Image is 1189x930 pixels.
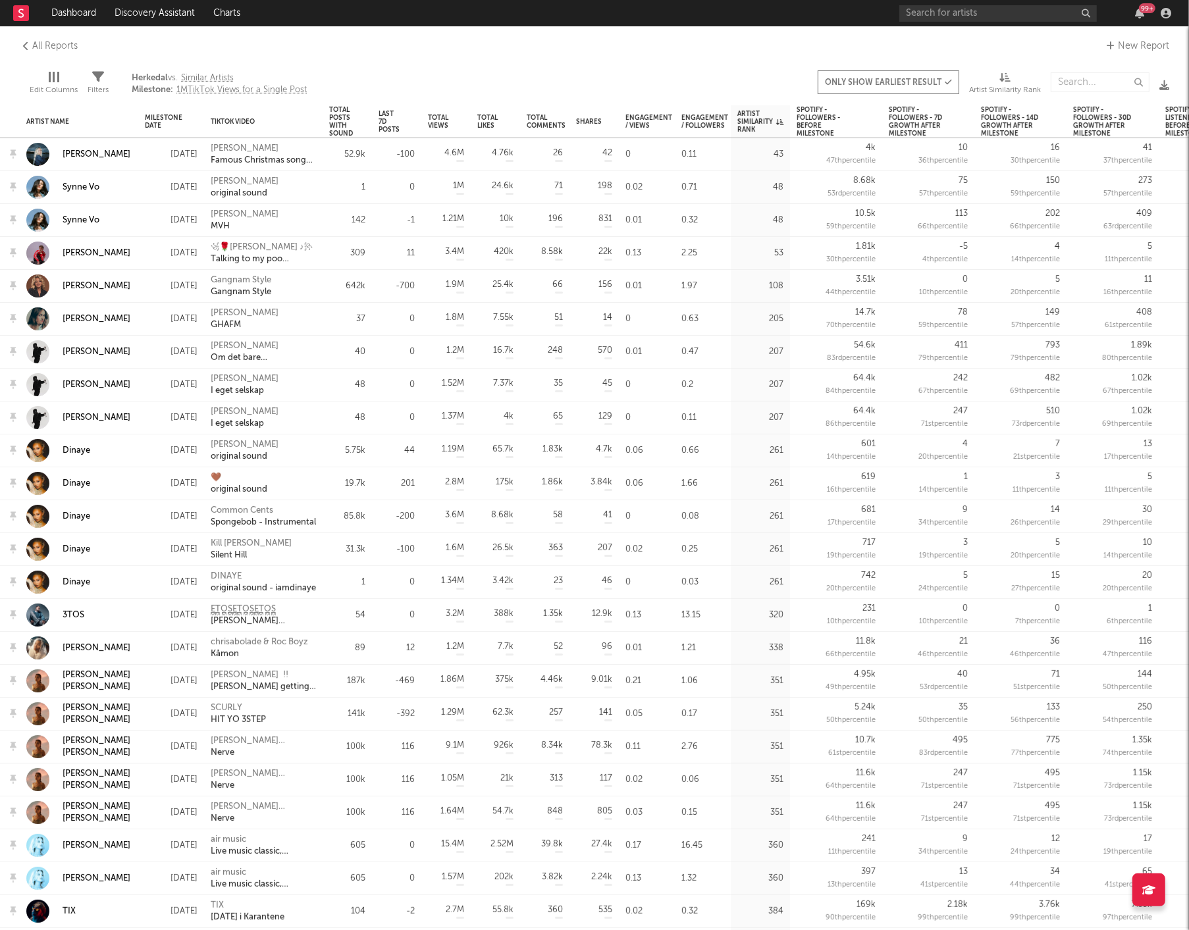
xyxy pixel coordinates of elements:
a: E͙T͙O͙S͙E͙T͙O͙S͙E͙T͙O͙S͙[PERSON_NAME] Supertramp [211,604,316,627]
a: chrisabolade & Roc BoyzKåmon [211,636,308,660]
div: 78 [958,306,968,319]
div: 11 [1144,273,1152,286]
div: Edit Columns [30,82,78,98]
div: 57 th percentile [1011,319,1060,332]
div: 16 th percentile [1103,286,1152,299]
div: 14.7k [855,306,876,319]
a: Kill [PERSON_NAME]Silent Hill [211,538,292,561]
div: 37 [356,313,365,326]
a: Common CentsSpongebob - Instrumental [211,505,316,529]
div: 53 [774,247,783,260]
div: 53 rd percentile [828,188,876,201]
div: 99 + [1139,3,1155,13]
div: 0 [410,313,415,326]
div: Engagement / Views [625,114,672,130]
a: 3TOS [63,609,84,621]
div: 57 th percentile [1103,188,1152,201]
div: Kill [PERSON_NAME] [211,538,292,550]
div: Common Cents [211,505,316,517]
a: Dinaye [63,478,90,490]
div: 1.2M [446,344,464,357]
a: Synne Vo [26,176,99,199]
a: [PERSON_NAME] [26,373,130,396]
a: [PERSON_NAME] [26,867,130,890]
div: 150 [1046,174,1060,188]
div: I eget selskap [211,385,278,397]
a: [PERSON_NAME] [26,834,130,857]
a: Dinaye [63,577,90,588]
div: 10 th percentile [919,286,968,299]
div: [PERSON_NAME] [PERSON_NAME] [211,768,316,780]
b: Milestone: [132,86,173,94]
div: Talking to my poo [PERSON_NAME] version [211,253,316,265]
div: 156 [598,278,612,292]
a: [PERSON_NAME]I eget selskap [211,406,278,430]
div: -5 [959,240,968,253]
div: 5 [1055,273,1060,286]
div: 1.9M [446,278,464,292]
div: air music [211,867,316,879]
a: Dinaye [26,538,90,561]
div: 113 [955,207,968,220]
div: 1.8M [446,311,464,324]
div: [PERSON_NAME] [211,340,316,352]
div: 7.55k [493,311,514,324]
div: 205 [769,313,783,326]
div: 66 th percentile [918,220,968,234]
div: 48 [773,181,783,194]
a: [PERSON_NAME] [26,274,130,297]
div: Edit Columns [30,59,78,111]
div: [DATE] [145,311,198,327]
div: 43 [774,148,783,161]
div: Artist Similarity Rank [969,82,1041,98]
div: 4k [866,142,876,155]
div: 26 [553,147,563,160]
a: [PERSON_NAME] [PERSON_NAME] [26,801,132,825]
div: 420k [494,245,514,259]
div: 57 th percentile [919,188,968,201]
a: [PERSON_NAME] [63,840,130,852]
a: [PERSON_NAME]GHAFM [211,307,278,331]
div: 5 [1148,240,1152,253]
a: TIX [26,900,76,923]
div: Gangnam Style [211,274,271,286]
div: Famous Christmas songs / Orchestra arrangement(150588) [211,155,316,167]
div: 149 [1045,306,1060,319]
a: [PERSON_NAME] [63,280,130,292]
div: 41 [1143,142,1152,155]
div: 🤎 [211,472,267,484]
div: [PERSON_NAME] [211,439,278,451]
a: [PERSON_NAME] !![PERSON_NAME] getting ripped to night rip that this is home [211,669,316,693]
div: [PERSON_NAME] [211,373,278,385]
div: Engagement / Followers [681,114,728,130]
div: 59 th percentile [918,319,968,332]
a: All Reports [20,38,78,54]
div: Silent Hill [211,550,292,561]
span: vs. [132,72,307,84]
a: [PERSON_NAME] [26,307,130,330]
a: 🤎original sound [211,472,267,496]
div: 52.9k [344,148,365,161]
a: [PERSON_NAME]Om det bare [PERSON_NAME] å elske deg [211,340,316,364]
div: [DATE] [145,180,198,195]
div: TIX [63,906,76,917]
div: Total Posts with Sound [329,106,353,138]
div: [PERSON_NAME] [63,346,130,358]
div: 14 [603,311,612,324]
div: 831 [598,213,612,226]
div: Dinaye [63,511,90,523]
div: -100 [396,148,415,161]
div: 0.13 [619,237,675,270]
a: [PERSON_NAME]original sound [211,439,278,463]
div: 11 th percentile [1105,253,1152,267]
div: 309 [350,247,365,260]
div: 0 [963,273,968,286]
div: 66 [552,278,563,292]
div: Spotify - Followers - 7D Growth after Milestone [889,106,948,138]
a: [PERSON_NAME] [63,412,130,424]
a: [PERSON_NAME]MVH [211,209,278,232]
a: [PERSON_NAME] [26,636,130,659]
div: [PERSON_NAME] [211,209,278,220]
div: DINAYE [211,571,316,582]
a: TIX[DATE] i Karantene [211,900,284,923]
